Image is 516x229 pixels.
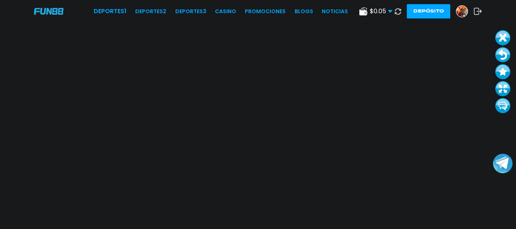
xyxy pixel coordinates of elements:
[456,5,474,17] a: Avatar
[215,8,236,15] a: CASINO
[245,8,286,15] a: Promociones
[94,7,127,16] a: Deportes1
[175,8,206,15] a: Deportes3
[295,8,313,15] a: BLOGS
[135,8,166,15] a: Deportes2
[493,153,513,174] button: Join telegram channel
[370,7,392,16] span: $ 0.05
[34,8,63,14] img: Company Logo
[322,8,348,15] a: NOTICIAS
[407,4,450,18] button: Depósito
[456,6,468,17] img: Avatar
